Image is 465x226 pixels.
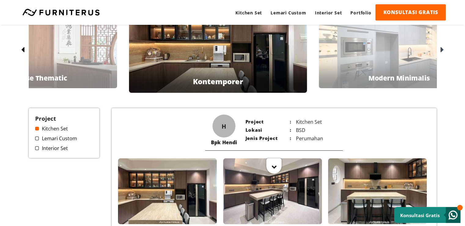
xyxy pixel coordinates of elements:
[291,135,337,142] p: Perumahan
[291,119,337,125] p: Kitchen Set
[311,4,346,21] a: Interior Set
[35,125,93,132] a: Kitchen Set
[394,207,460,223] a: Konsultasi Gratis
[245,119,291,125] p: Project
[35,145,93,152] a: Interior Set
[222,122,226,130] span: H
[245,135,291,142] p: Jenis Project
[346,4,375,21] a: Portfolio
[231,4,266,21] a: Kitchen Set
[35,135,93,142] a: Lemari Custom
[400,212,440,218] small: Konsultasi Gratis
[193,76,243,86] p: Kontemporer
[35,115,93,122] h3: Project
[375,4,446,21] a: KONSULTASI GRATIS
[368,73,430,82] p: Modern Minimalis
[291,127,337,134] p: BSD
[7,73,67,82] p: Chinese Thematic
[211,139,237,146] div: Bpk Hendi
[266,4,310,21] a: Lemari Custom
[245,127,291,134] p: Lokasi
